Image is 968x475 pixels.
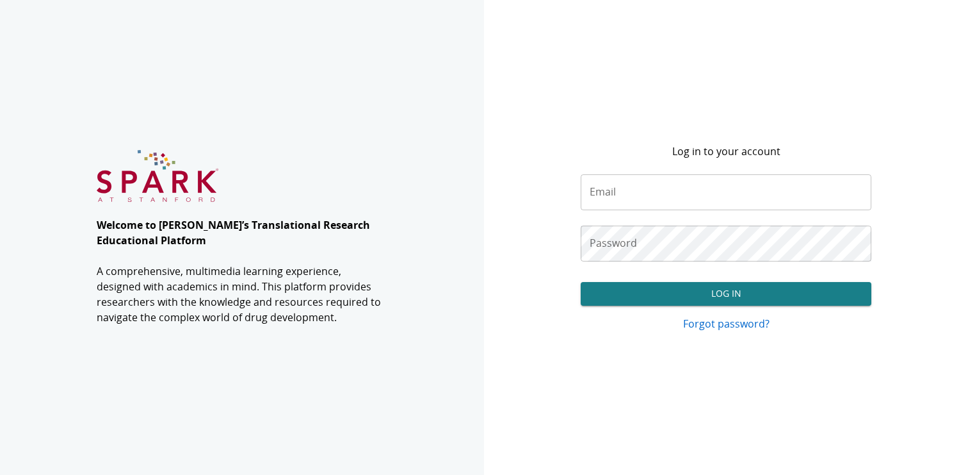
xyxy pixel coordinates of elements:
p: Log in to your account [672,144,780,159]
button: Log In [581,282,871,306]
img: SPARK at Stanford [97,150,218,202]
a: Forgot password? [581,316,871,331]
p: Welcome to [PERSON_NAME]’s Translational Research Educational Platform [97,217,387,248]
p: A comprehensive, multimedia learning experience, designed with academics in mind. This platform p... [97,263,387,325]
